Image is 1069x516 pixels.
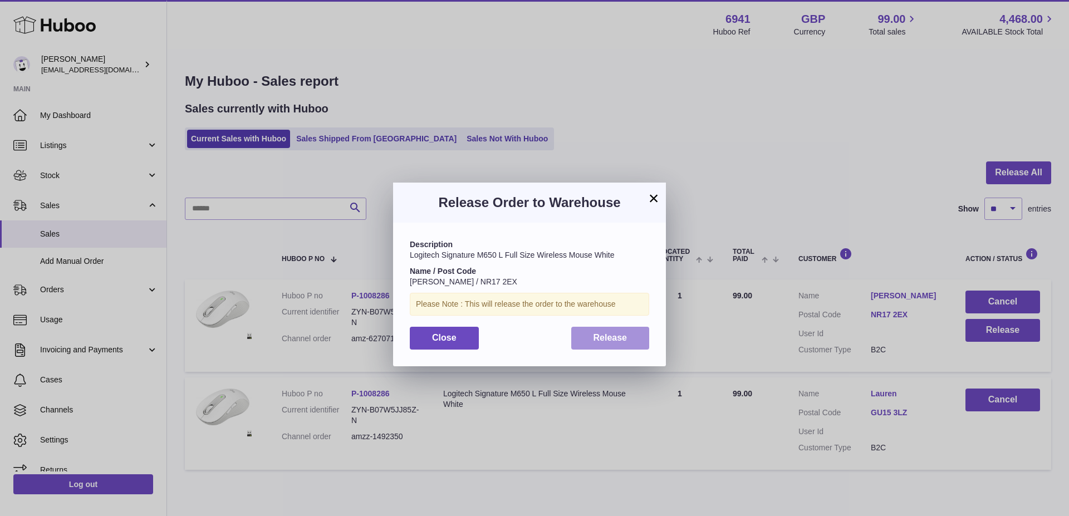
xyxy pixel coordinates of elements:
button: Close [410,327,479,350]
strong: Description [410,240,453,249]
span: [PERSON_NAME] / NR17 2EX [410,277,517,286]
h3: Release Order to Warehouse [410,194,649,212]
strong: Name / Post Code [410,267,476,276]
span: Release [594,333,627,342]
button: Release [571,327,650,350]
button: × [647,191,660,205]
div: Please Note : This will release the order to the warehouse [410,293,649,316]
span: Logitech Signature M650 L Full Size Wireless Mouse White [410,250,615,259]
span: Close [432,333,457,342]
